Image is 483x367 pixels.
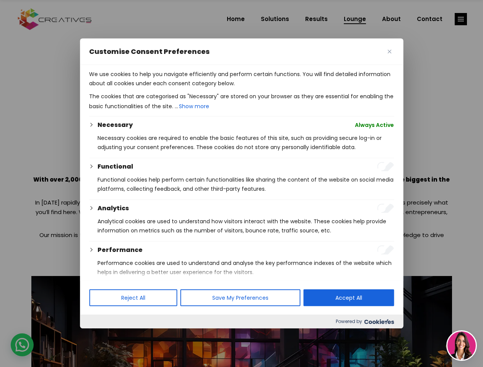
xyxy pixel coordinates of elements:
input: Enable Performance [377,245,394,255]
input: Enable Analytics [377,204,394,213]
p: Functional cookies help perform certain functionalities like sharing the content of the website o... [98,175,394,193]
input: Enable Functional [377,162,394,171]
button: Functional [98,162,133,171]
button: Close [385,47,394,56]
button: Necessary [98,120,133,130]
p: Necessary cookies are required to enable the basic features of this site, such as providing secur... [98,133,394,152]
p: We use cookies to help you navigate efficiently and perform certain functions. You will find deta... [89,70,394,88]
span: Always Active [355,120,394,130]
button: Show more [178,101,210,112]
img: agent [447,331,476,360]
button: Analytics [98,204,129,213]
p: Performance cookies are used to understand and analyse the key performance indexes of the website... [98,258,394,277]
button: Reject All [89,289,177,306]
button: Save My Preferences [180,289,300,306]
p: The cookies that are categorised as "Necessary" are stored on your browser as they are essential ... [89,92,394,112]
p: Analytical cookies are used to understand how visitors interact with the website. These cookies h... [98,217,394,235]
div: Customise Consent Preferences [80,39,403,328]
button: Accept All [303,289,394,306]
img: Cookieyes logo [364,319,394,324]
img: Close [387,50,391,54]
button: Performance [98,245,143,255]
span: Customise Consent Preferences [89,47,210,56]
div: Powered by [80,315,403,328]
